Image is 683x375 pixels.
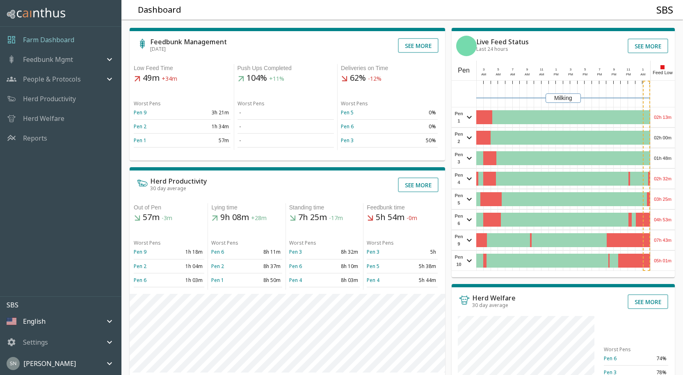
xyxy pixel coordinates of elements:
div: 02h 00m [651,128,675,148]
td: 8h 11m [247,245,282,259]
td: 0% [389,120,438,134]
span: -12% [368,75,381,83]
span: PM [612,73,617,76]
span: Pen 10 [454,253,464,268]
span: Pen 6 [454,212,464,227]
button: See more [398,38,439,53]
div: 02h 32m [651,169,675,189]
div: 03h 25m [651,189,675,209]
h5: 9h 08m [211,212,282,223]
span: PM [582,73,587,76]
div: Feed Low [650,61,675,80]
div: 1 [640,67,647,72]
td: 8h 32m [324,245,360,259]
a: Pen 9 [134,248,146,255]
td: 50% [389,134,438,148]
a: Pen 3 [289,248,302,255]
span: Worst Pens [211,239,238,246]
div: Push Ups Completed [238,64,334,73]
span: AM [496,73,501,76]
div: 11 [538,67,546,72]
div: Feedbunk time [367,203,437,212]
td: 57m [182,134,231,148]
td: 5h 38m [402,259,437,273]
div: Low Feed Time [134,64,231,73]
span: +34m [162,75,177,83]
a: Pen 6 [134,277,146,284]
div: 04h 53m [651,210,675,230]
td: - [238,120,334,134]
h4: SBS [656,4,673,16]
p: Feedbunk Mgmt [23,55,73,64]
p: Settings [23,337,48,347]
h5: 57m [134,212,204,223]
span: Pen 9 [454,233,464,248]
span: Worst Pens [134,239,161,246]
span: AM [510,73,515,76]
button: See more [628,294,668,309]
td: - [238,134,334,148]
span: AM [525,73,530,76]
div: 3 [480,67,487,72]
span: Worst Pens [134,100,161,107]
div: 7 [596,67,603,72]
p: Herd Productivity [23,94,76,104]
div: 5 [581,67,589,72]
h5: 104% [238,73,334,84]
div: 5 [495,67,502,72]
span: Pen 2 [454,130,464,145]
a: Pen 2 [211,263,224,270]
span: -0m [407,214,417,222]
span: [DATE] [150,45,166,52]
td: 0% [389,106,438,120]
div: Deliveries on Time [341,64,438,73]
a: Pen 6 [341,123,354,130]
td: 8h 10m [324,259,360,273]
a: Pen 6 [289,263,302,270]
td: 5h [402,245,437,259]
a: Pen 5 [367,263,379,270]
td: 1h 34m [182,120,231,134]
a: Pen 6 [211,248,224,255]
img: 45cffdf61066f8072b93f09263145446 [7,357,20,370]
a: Pen 4 [367,277,379,284]
span: Worst Pens [289,239,316,246]
td: 1h 04m [169,259,204,273]
td: 74% [636,352,668,366]
div: 1 [553,67,560,72]
span: 30 day average [472,302,508,309]
a: Pen 1 [134,137,146,144]
h6: Feedbunk Management [150,39,227,45]
span: +28m [251,214,267,222]
span: AM [481,73,486,76]
td: 1h 03m [169,273,204,287]
a: Pen 2 [134,123,146,130]
span: Worst Pens [604,346,631,353]
a: Herd Welfare [23,114,64,123]
div: 05h 01m [651,251,675,270]
h5: 7h 25m [289,212,360,223]
td: 5h 44m [402,273,437,287]
div: Pen [452,61,476,80]
a: Pen 5 [341,109,354,116]
td: - [238,106,334,120]
div: 3 [567,67,574,72]
p: People & Protocols [23,74,81,84]
h6: Herd Productivity [150,178,207,184]
h6: Live Feed Status [476,39,529,45]
div: 01h 48m [651,148,675,168]
span: PM [597,73,602,76]
span: -17m [329,214,343,222]
span: PM [568,73,573,76]
div: 02h 13m [651,107,675,127]
span: Worst Pens [367,239,394,246]
div: Standing time [289,203,360,212]
div: 9 [523,67,531,72]
a: Farm Dashboard [23,35,74,45]
p: SBS [7,300,121,310]
div: 07h 43m [651,230,675,250]
div: 9 [610,67,618,72]
a: Reports [23,133,47,143]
